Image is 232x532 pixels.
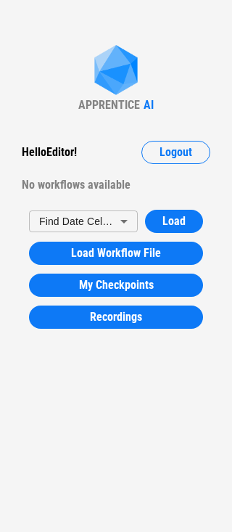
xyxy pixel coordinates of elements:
div: AI [144,98,154,112]
span: My Checkpoints [79,279,154,291]
button: My Checkpoints [29,274,203,297]
div: APPRENTICE [78,98,140,112]
button: Load [145,210,203,233]
span: Load [162,216,186,227]
div: Hello Editor ! [22,141,77,164]
button: Recordings [29,306,203,329]
span: Logout [159,147,192,158]
img: Apprentice AI [87,45,145,98]
span: Load Workflow File [71,247,161,259]
button: Logout [141,141,210,164]
button: Load Workflow File [29,242,203,265]
div: No workflows available [22,173,210,197]
div: Find Date Cells - Fluent API Example [29,208,138,234]
span: Recordings [90,311,142,323]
